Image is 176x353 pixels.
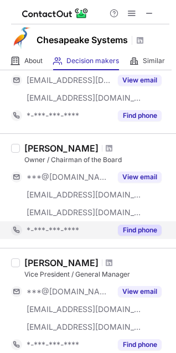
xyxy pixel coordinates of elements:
[143,56,165,65] span: Similar
[118,75,162,86] button: Reveal Button
[118,339,162,350] button: Reveal Button
[24,56,43,65] span: About
[27,93,142,103] span: [EMAIL_ADDRESS][DOMAIN_NAME]
[24,269,169,279] div: Vice President / General Manager
[27,172,111,182] span: ***@[DOMAIN_NAME]
[118,286,162,297] button: Reveal Button
[24,257,99,268] div: [PERSON_NAME]
[27,322,142,332] span: [EMAIL_ADDRESS][DOMAIN_NAME]
[22,7,89,20] img: ContactOut v5.3.10
[37,33,128,46] h1: Chesapeake Systems
[118,110,162,121] button: Reveal Button
[118,172,162,183] button: Reveal Button
[27,287,111,297] span: ***@[DOMAIN_NAME]
[118,225,162,236] button: Reveal Button
[27,190,142,200] span: [EMAIL_ADDRESS][DOMAIN_NAME]
[27,304,142,314] span: [EMAIL_ADDRESS][DOMAIN_NAME]
[24,143,99,154] div: [PERSON_NAME]
[27,207,142,217] span: [EMAIL_ADDRESS][DOMAIN_NAME]
[11,27,33,49] img: ab9f85ac28d0f008c895ae633c80d5a2
[66,56,119,65] span: Decision makers
[24,155,169,165] div: Owner / Chairman of the Board
[27,75,111,85] span: [EMAIL_ADDRESS][DOMAIN_NAME]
